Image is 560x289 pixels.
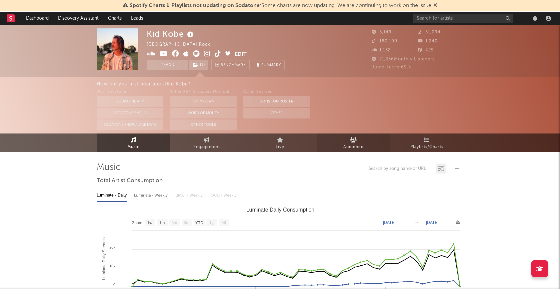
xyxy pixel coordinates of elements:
[410,143,443,151] span: Playlists/Charts
[170,88,237,96] div: Other A&R Discovery Methods
[383,220,396,225] text: [DATE]
[317,133,390,152] a: Audience
[426,220,439,225] text: [DATE]
[97,88,163,96] div: With Sodatone
[433,3,437,8] span: Dismiss
[97,80,560,88] div: How did you first hear about Kid Kobe ?
[365,166,436,172] input: Search by song name or URL
[413,14,513,23] input: Search for artists
[102,237,106,280] text: Luminate Daily Streams
[97,133,170,152] a: Music
[261,63,281,67] span: Summary
[195,221,203,225] text: YTD
[130,3,431,8] span: : Some charts are now updating. We are continuing to work on the issue
[97,190,127,201] div: Luminate - Daily
[159,221,165,225] text: 1m
[243,108,310,118] button: Other
[235,50,247,59] button: Edit
[97,177,163,185] span: Total Artist Consumption
[415,220,419,225] text: →
[343,143,364,151] span: Audience
[209,221,214,225] text: 1y
[372,65,411,69] span: Jump Score: 69.5
[147,28,195,39] div: Kid Kobe
[97,96,163,107] button: Sodatone App
[130,3,260,8] span: Spotify Charts & Playlists not updating on Sodatone
[189,60,208,70] button: (3)
[147,221,153,225] text: 1w
[109,245,115,249] text: 20k
[113,283,115,287] text: 0
[126,12,148,25] a: Leads
[170,108,237,118] button: Word Of Mouth
[193,143,220,151] span: Engagement
[418,30,441,34] span: 51,094
[21,12,53,25] a: Dashboard
[253,60,285,70] button: Summary
[390,133,463,152] a: Playlists/Charts
[243,96,310,107] button: Artist on Roster
[172,221,177,225] text: 3m
[188,60,208,70] span: ( 3 )
[170,133,243,152] a: Engagement
[132,221,142,225] text: Zoom
[418,39,438,43] span: 1,240
[221,221,226,225] text: All
[372,39,397,43] span: 180,100
[243,88,310,96] div: Other Sources
[372,30,392,34] span: 5,149
[184,221,190,225] text: 6m
[170,119,237,130] button: Other Tools
[97,119,163,130] button: Sodatone Snowflake Data
[53,12,103,25] a: Discovery Assistant
[211,60,250,70] a: Benchmark
[170,96,237,107] button: On My Own
[109,264,115,268] text: 10k
[276,143,284,151] span: Live
[97,108,163,118] button: Sodatone Emails
[372,48,391,52] span: 1,132
[243,133,317,152] a: Live
[372,57,435,61] span: 71,336 Monthly Listeners
[134,190,169,201] div: Luminate - Weekly
[246,207,315,213] text: Luminate Daily Consumption
[147,60,188,70] button: Track
[147,41,218,49] div: [GEOGRAPHIC_DATA] | Rock
[221,61,246,69] span: Benchmark
[418,48,434,52] span: 425
[127,143,140,151] span: Music
[103,12,126,25] a: Charts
